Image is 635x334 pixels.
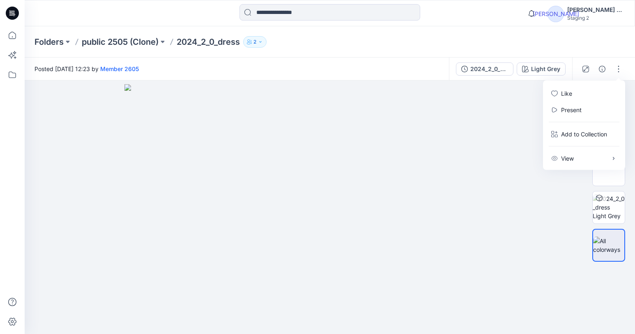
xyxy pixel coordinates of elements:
button: View [545,150,623,168]
p: 2024_2_0_dress [177,36,240,48]
a: Folders [35,36,64,48]
div: Staging 2 [567,15,625,21]
button: 2024_2_0_dress [456,62,513,76]
button: 2 [243,36,267,48]
button: [PERSON_NAME][PERSON_NAME] AngStaging 2 [548,5,625,21]
p: 2 [253,37,256,47]
p: Add to Collection [561,129,607,139]
a: Member 2605 [100,65,139,72]
p: View [561,154,574,164]
div: Light Grey [531,64,560,74]
span: Posted [DATE] 12:23 by [35,64,139,73]
button: Details [596,62,609,76]
a: Present [561,105,582,115]
button: Light Grey [517,62,566,76]
div: 2024_2_0_dress [470,64,508,74]
div: [PERSON_NAME] Ang [567,5,625,15]
img: All colorways [593,237,624,254]
a: public 2505 (Clone) [82,36,159,48]
img: 2024_2_0_dress Light Grey [593,194,625,220]
p: Like [561,89,572,99]
span: [PERSON_NAME] [548,6,564,22]
button: Add to Collection [546,126,622,143]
